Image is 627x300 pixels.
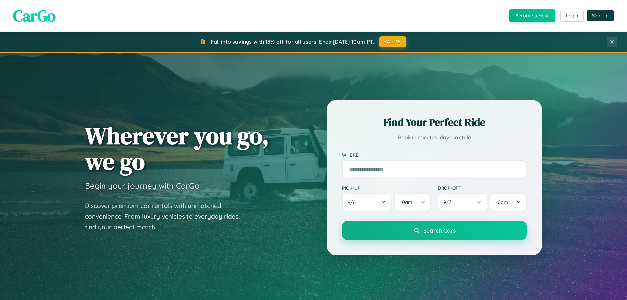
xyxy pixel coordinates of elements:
[342,133,527,142] p: Book in minutes, drive in style
[423,227,456,234] span: Search Cars
[587,10,614,21] button: Sign Up
[496,199,508,205] span: 10am
[560,10,584,22] button: Login
[85,123,269,174] h1: Wherever you go, we go
[85,200,248,232] p: Discover premium car rentals with unmatched convenience. From luxury vehicles to everyday rides, ...
[211,39,374,45] span: Fall into savings with 15% off for all users! Ends [DATE] 10am PT.
[13,5,56,26] span: CarGo
[443,199,455,205] span: 9 / 7
[438,193,487,211] button: 9/7
[342,115,527,130] h2: Find Your Perfect Ride
[342,152,527,158] label: Where
[342,193,392,211] button: 9/6
[394,193,431,211] button: 10am
[348,199,359,205] span: 9 / 6
[490,193,527,211] button: 10am
[342,185,431,191] label: Pick-up
[509,9,555,22] button: Become a Host
[400,199,412,205] span: 10am
[379,36,407,47] button: FALL15
[438,185,527,191] label: Drop-off
[85,181,200,191] h3: Begin your journey with CarGo
[342,221,527,240] button: Search Cars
